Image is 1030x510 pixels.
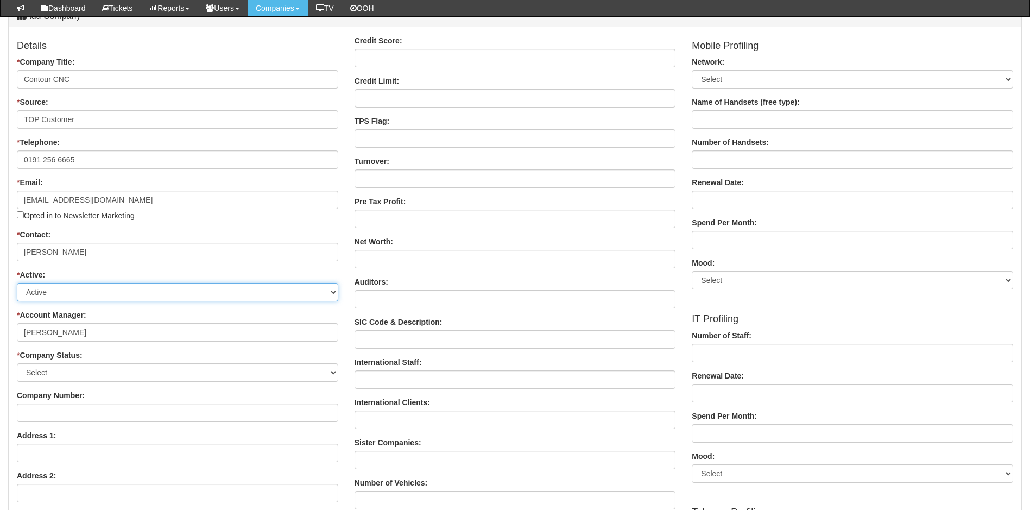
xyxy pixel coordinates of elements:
label: Account Manager: [17,310,86,320]
label: Renewal Date: [692,370,744,381]
label: Telephone: [17,137,60,148]
label: Company Status: [17,350,83,361]
label: Number of Staff: [692,330,751,341]
label: Contact: [17,229,50,240]
label: SIC Code & Description: [355,317,443,328]
label: Active: [17,269,45,280]
label: Address 2: [17,470,56,481]
h4: Details [17,41,338,52]
label: Auditors: [355,276,388,287]
label: Email: [17,177,42,188]
label: Mood: [692,257,715,268]
label: Company Number: [17,390,85,401]
label: Net Worth: [355,236,393,247]
label: Credit Limit: [355,75,399,86]
label: Company Title: [17,56,74,67]
label: Number of Handsets: [692,137,769,148]
h4: IT Profiling [692,314,1013,325]
label: Renewal Date: [692,177,744,188]
label: Pre Tax Profit: [355,196,406,207]
label: TPS Flag: [355,116,390,127]
label: International Staff: [355,357,422,368]
label: Spend Per Month: [692,411,757,421]
label: Credit Score: [355,35,402,46]
div: Opted in to Newsletter Marketing [17,191,338,221]
label: Mood: [692,451,715,462]
label: Number of Vehicles: [355,477,428,488]
label: Network: [692,56,724,67]
label: Source: [17,97,48,108]
label: Sister Companies: [355,437,421,448]
label: Address 1: [17,430,56,441]
label: Spend Per Month: [692,217,757,228]
h4: Mobile Profiling [692,41,1013,52]
label: Name of Handsets (free type): [692,97,799,108]
label: International Clients: [355,397,430,408]
label: Turnover: [355,156,389,167]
